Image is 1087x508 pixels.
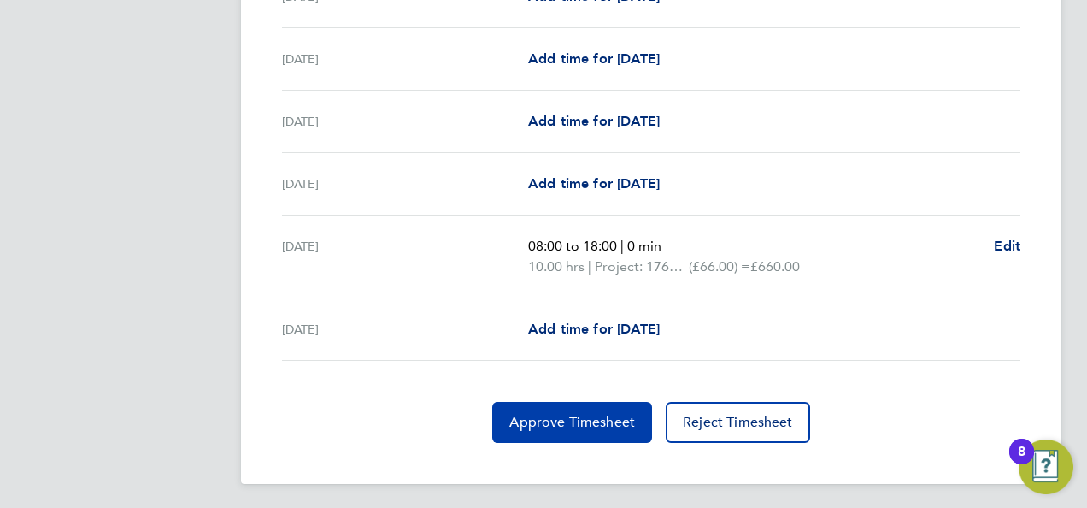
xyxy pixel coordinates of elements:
button: Reject Timesheet [666,402,810,443]
div: 8 [1018,452,1025,474]
span: Add time for [DATE] [528,113,660,129]
span: Approve Timesheet [509,414,635,431]
span: Edit [994,238,1020,254]
span: Add time for [DATE] [528,50,660,67]
div: [DATE] [282,319,528,340]
span: Reject Timesheet [683,414,793,431]
div: [DATE] [282,111,528,132]
span: | [588,258,591,275]
span: Add time for [DATE] [528,175,660,192]
div: [DATE] [282,174,528,194]
span: £660.00 [750,258,800,275]
a: Add time for [DATE] [528,49,660,69]
span: 10.00 hrs [528,258,585,275]
button: Open Resource Center, 8 new notifications [1019,440,1073,494]
a: Add time for [DATE] [528,319,660,340]
span: Add time for [DATE] [528,321,660,337]
span: Project: 176796 / RTCP0017 - Crewe BHIL [595,257,689,277]
span: (£66.00) = [689,258,750,275]
div: [DATE] [282,236,528,277]
div: [DATE] [282,49,528,69]
a: Add time for [DATE] [528,111,660,132]
button: Approve Timesheet [492,402,652,443]
a: Edit [994,236,1020,257]
span: 08:00 to 18:00 [528,238,617,254]
a: Add time for [DATE] [528,174,660,194]
span: 0 min [627,238,661,254]
span: | [620,238,624,254]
